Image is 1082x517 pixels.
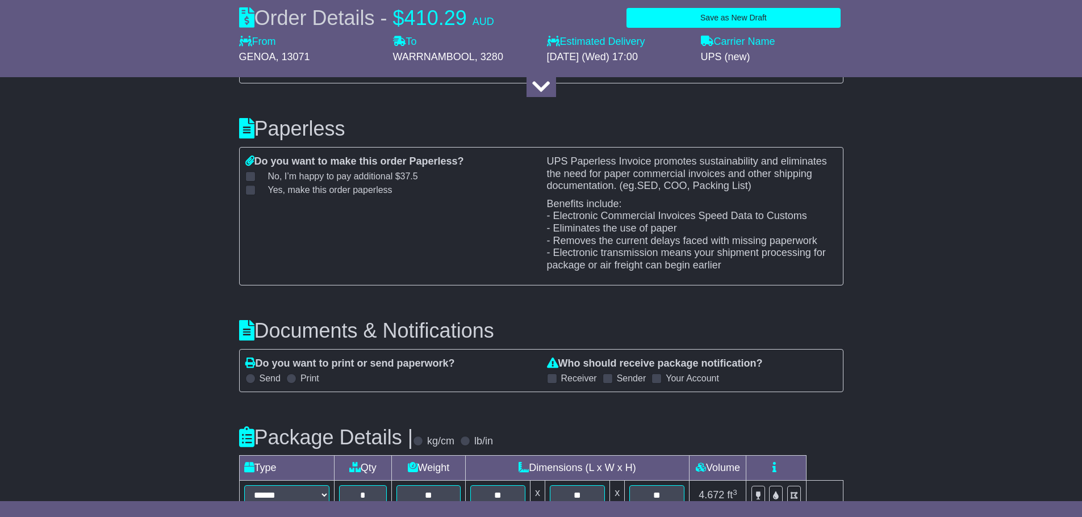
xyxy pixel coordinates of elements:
[473,16,494,27] span: AUD
[393,36,417,48] label: To
[393,6,404,30] span: $
[245,358,455,370] label: Do you want to print or send paperwork?
[561,373,597,384] label: Receiver
[474,435,493,448] label: lb/in
[427,435,454,448] label: kg/cm
[254,184,392,195] label: Yes, make this order paperless
[268,171,418,181] span: No
[699,489,724,501] span: 4.672
[547,36,690,48] label: Estimated Delivery
[239,36,276,48] label: From
[300,373,319,384] label: Print
[530,481,545,510] td: x
[475,51,503,62] span: , 3280
[733,488,737,497] sup: 3
[666,373,719,384] label: Your Account
[239,426,413,449] h3: Package Details |
[260,373,281,384] label: Send
[701,51,843,64] div: UPS (new)
[392,456,465,481] td: Weight
[393,51,475,62] span: WARRNAMBOOL
[239,51,276,62] span: GENOA
[334,456,392,481] td: Qty
[547,198,837,272] p: Benefits include: - Electronic Commercial Invoices Speed Data to Customs - Eliminates the use of ...
[701,36,775,48] label: Carrier Name
[276,51,310,62] span: , 13071
[239,456,334,481] td: Type
[245,155,464,168] label: Do you want to make this order Paperless?
[727,489,737,501] span: ft
[690,456,746,481] td: Volume
[610,481,625,510] td: x
[547,155,837,192] p: UPS Paperless Invoice promotes sustainability and eliminates the need for paper commercial invoic...
[239,6,494,30] div: Order Details -
[239,117,843,140] h3: Paperless
[279,171,418,181] span: , I’m happy to pay additional $
[404,6,467,30] span: 410.29
[400,171,418,181] span: 37.5
[547,51,690,64] div: [DATE] (Wed) 17:00
[239,320,843,342] h3: Documents & Notifications
[465,456,690,481] td: Dimensions (L x W x H)
[547,358,763,370] label: Who should receive package notification?
[617,373,646,384] label: Sender
[626,8,840,28] button: Save as New Draft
